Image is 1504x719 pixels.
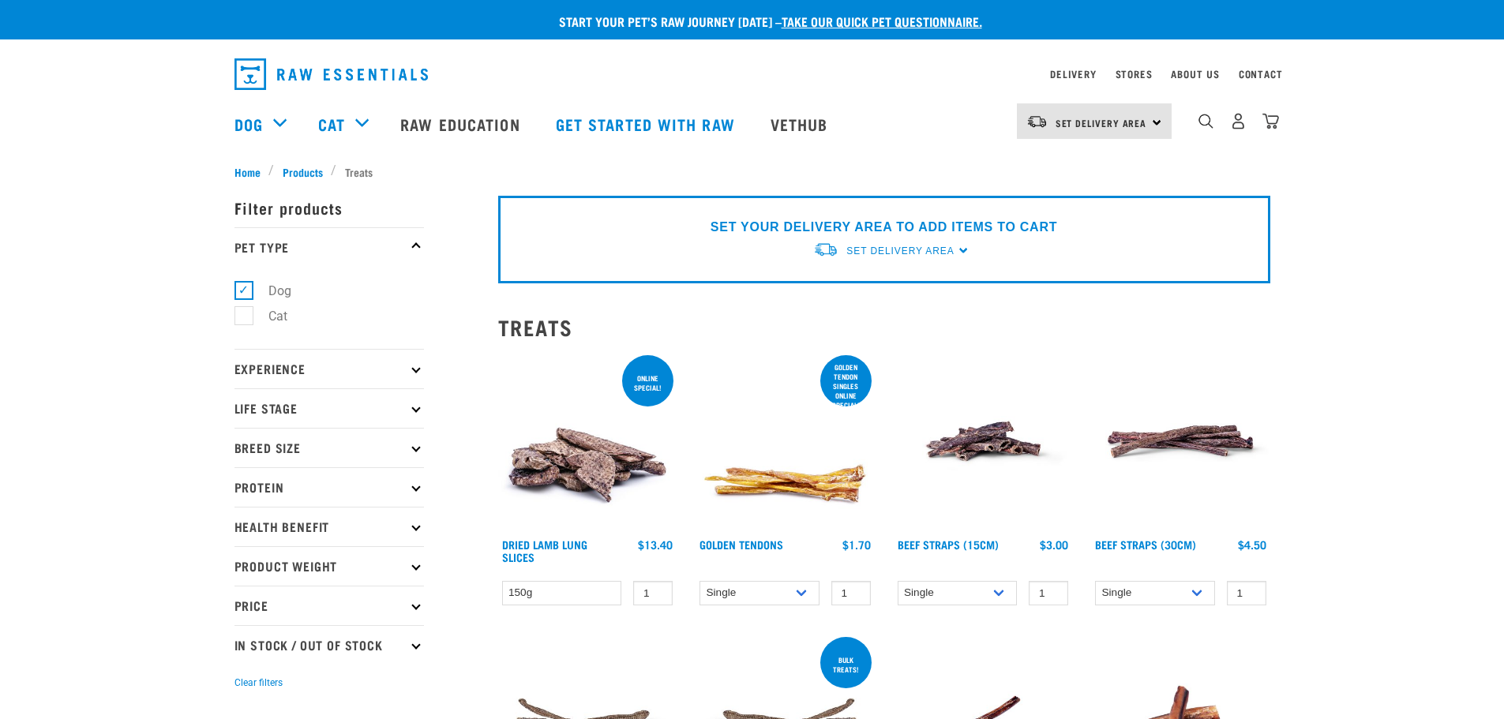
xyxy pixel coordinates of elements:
[622,366,673,399] div: ONLINE SPECIAL!
[1171,71,1219,77] a: About Us
[234,112,263,136] a: Dog
[234,349,424,388] p: Experience
[711,218,1057,237] p: SET YOUR DELIVERY AREA TO ADD ITEMS TO CART
[755,92,848,155] a: Vethub
[696,352,875,531] img: 1293 Golden Tendons 01
[1095,541,1196,547] a: Beef Straps (30cm)
[243,281,298,301] label: Dog
[234,163,269,180] a: Home
[498,352,677,531] img: 1303 Lamb Lung Slices 01
[234,676,283,690] button: Clear filters
[813,242,838,258] img: van-moving.png
[633,581,673,605] input: 1
[234,546,424,586] p: Product Weight
[234,188,424,227] p: Filter products
[1230,113,1247,129] img: user.png
[234,163,261,180] span: Home
[274,163,331,180] a: Products
[318,112,345,136] a: Cat
[384,92,539,155] a: Raw Education
[1238,538,1266,551] div: $4.50
[234,388,424,428] p: Life Stage
[638,538,673,551] div: $13.40
[234,467,424,507] p: Protein
[1116,71,1153,77] a: Stores
[1262,113,1279,129] img: home-icon@2x.png
[1239,71,1283,77] a: Contact
[502,541,587,560] a: Dried Lamb Lung Slices
[1050,71,1096,77] a: Delivery
[222,52,1283,96] nav: dropdown navigation
[894,352,1073,531] img: Raw Essentials Beef Straps 15cm 6 Pack
[540,92,755,155] a: Get started with Raw
[699,541,783,547] a: Golden Tendons
[234,58,428,90] img: Raw Essentials Logo
[234,227,424,267] p: Pet Type
[234,163,1270,180] nav: breadcrumbs
[831,581,871,605] input: 1
[234,625,424,665] p: In Stock / Out Of Stock
[243,306,294,326] label: Cat
[1198,114,1213,129] img: home-icon-1@2x.png
[846,245,954,257] span: Set Delivery Area
[1026,114,1048,129] img: van-moving.png
[1040,538,1068,551] div: $3.00
[782,17,982,24] a: take our quick pet questionnaire.
[1227,581,1266,605] input: 1
[283,163,323,180] span: Products
[234,428,424,467] p: Breed Size
[234,586,424,625] p: Price
[842,538,871,551] div: $1.70
[498,315,1270,339] h2: Treats
[820,355,872,417] div: Golden Tendon singles online special!
[1091,352,1270,531] img: Raw Essentials Beef Straps 6 Pack
[1056,120,1147,125] span: Set Delivery Area
[1029,581,1068,605] input: 1
[898,541,999,547] a: Beef Straps (15cm)
[234,507,424,546] p: Health Benefit
[820,648,872,681] div: BULK TREATS!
